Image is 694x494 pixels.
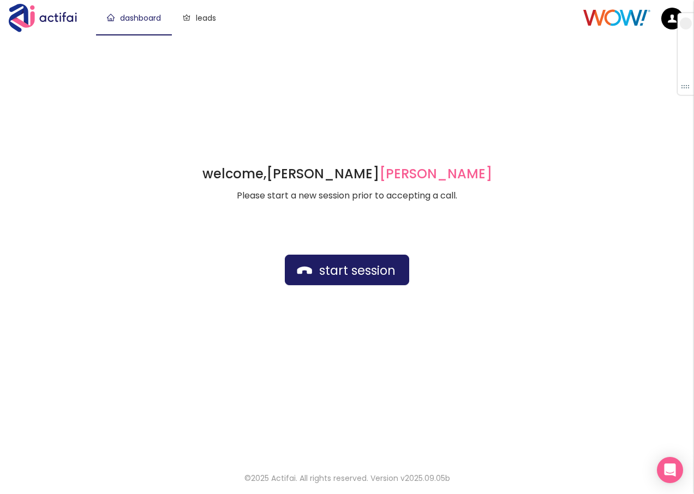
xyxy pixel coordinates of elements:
img: Actifai Logo [9,4,87,32]
h1: welcome, [202,165,492,183]
strong: [PERSON_NAME] [266,165,492,183]
span: [PERSON_NAME] [379,165,492,183]
img: Client Logo [583,9,650,26]
a: leads [183,13,216,23]
img: default.png [661,8,683,29]
button: start session [285,255,409,285]
a: dashboard [107,13,161,23]
p: Please start a new session prior to accepting a call. [202,189,492,202]
div: Open Intercom Messenger [657,457,683,483]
